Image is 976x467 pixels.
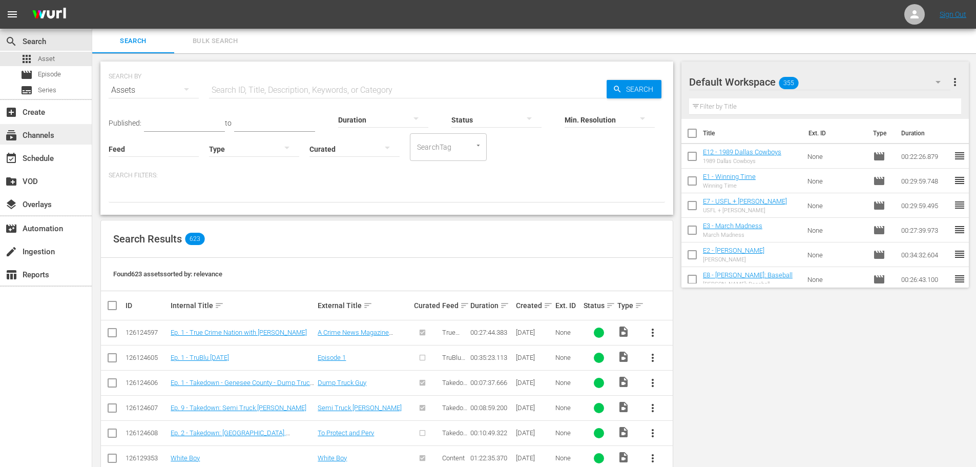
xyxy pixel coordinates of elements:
[470,299,512,312] div: Duration
[703,247,764,254] a: E2 - [PERSON_NAME]
[703,271,793,279] a: E8 - [PERSON_NAME]: Baseball
[180,35,250,47] span: Bulk Search
[500,301,509,310] span: sort
[5,198,17,211] span: Overlays
[647,327,659,339] span: more_vert
[5,175,17,188] span: VOD
[622,80,661,98] span: Search
[617,401,630,413] span: Video
[470,454,512,462] div: 01:22:35.370
[516,429,552,437] div: [DATE]
[470,429,512,437] div: 00:10:49.322
[897,193,953,218] td: 00:29:59.495
[171,404,306,412] a: Ep. 9 - Takedown: Semi Truck [PERSON_NAME]
[5,269,17,281] span: Reports
[953,248,966,260] span: reorder
[617,326,630,338] span: Video
[953,150,966,162] span: reorder
[442,379,467,417] span: Takedown with [PERSON_NAME]
[647,377,659,389] span: more_vert
[689,68,950,96] div: Default Workspace
[640,396,665,420] button: more_vert
[215,301,224,310] span: sort
[617,426,630,438] span: Video
[126,429,168,437] div: 126124608
[171,379,314,394] a: Ep. 1 - Takedown - Genesee County - Dump Truck Guy
[363,301,372,310] span: sort
[109,119,141,127] span: Published:
[318,429,374,437] a: To Protect and Perv
[803,267,869,292] td: None
[703,207,787,214] div: USFL + [PERSON_NAME]
[867,119,895,148] th: Type
[470,354,512,361] div: 00:35:23.113
[5,106,17,118] span: Create
[460,301,469,310] span: sort
[949,70,961,94] button: more_vert
[584,299,614,312] div: Status
[635,301,644,310] span: sort
[185,233,204,245] span: 623
[640,320,665,345] button: more_vert
[647,402,659,414] span: more_vert
[617,376,630,388] span: Video
[20,69,33,81] span: Episode
[109,76,199,105] div: Assets
[953,174,966,187] span: reorder
[126,454,168,462] div: 126129353
[640,371,665,395] button: more_vert
[606,301,615,310] span: sort
[617,299,637,312] div: Type
[442,329,464,382] span: True Crime Nation with [PERSON_NAME]
[516,354,552,361] div: [DATE]
[895,119,957,148] th: Duration
[703,173,756,180] a: E1 - Winning Time
[414,301,439,310] div: Curated
[516,299,552,312] div: Created
[703,281,793,288] div: [PERSON_NAME]: Baseball
[873,175,885,187] span: Episode
[470,404,512,412] div: 00:08:59.200
[873,224,885,236] span: Episode
[5,222,17,235] span: Automation
[703,119,802,148] th: Title
[442,454,465,462] span: Content
[803,169,869,193] td: None
[873,150,885,163] span: Episode
[703,222,762,230] a: E3 - March Madness
[802,119,867,148] th: Ext. ID
[38,54,55,64] span: Asset
[6,8,18,21] span: menu
[516,404,552,412] div: [DATE]
[109,171,665,180] p: Search Filters:
[5,129,17,141] span: Channels
[516,329,552,336] div: [DATE]
[555,354,580,361] div: None
[5,152,17,165] span: Schedule
[113,270,222,278] span: Found 623 assets sorted by: relevance
[442,299,467,312] div: Feed
[940,10,966,18] a: Sign Out
[607,80,661,98] button: Search
[703,182,756,189] div: Winning Time
[803,242,869,267] td: None
[779,72,798,94] span: 355
[803,218,869,242] td: None
[647,427,659,439] span: more_vert
[617,451,630,463] span: Video
[703,158,781,165] div: 1989 Dallas Cowboys
[5,246,17,258] span: Ingestion
[318,454,347,462] a: White Boy
[113,233,182,245] span: Search Results
[949,76,961,88] span: more_vert
[555,329,580,336] div: None
[897,242,953,267] td: 00:34:32.604
[126,329,168,336] div: 126124597
[171,454,200,462] a: White Boy
[516,379,552,387] div: [DATE]
[470,329,512,336] div: 00:27:44.383
[897,169,953,193] td: 00:29:59.748
[318,379,366,387] a: Dump Truck Guy
[803,144,869,169] td: None
[555,404,580,412] div: None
